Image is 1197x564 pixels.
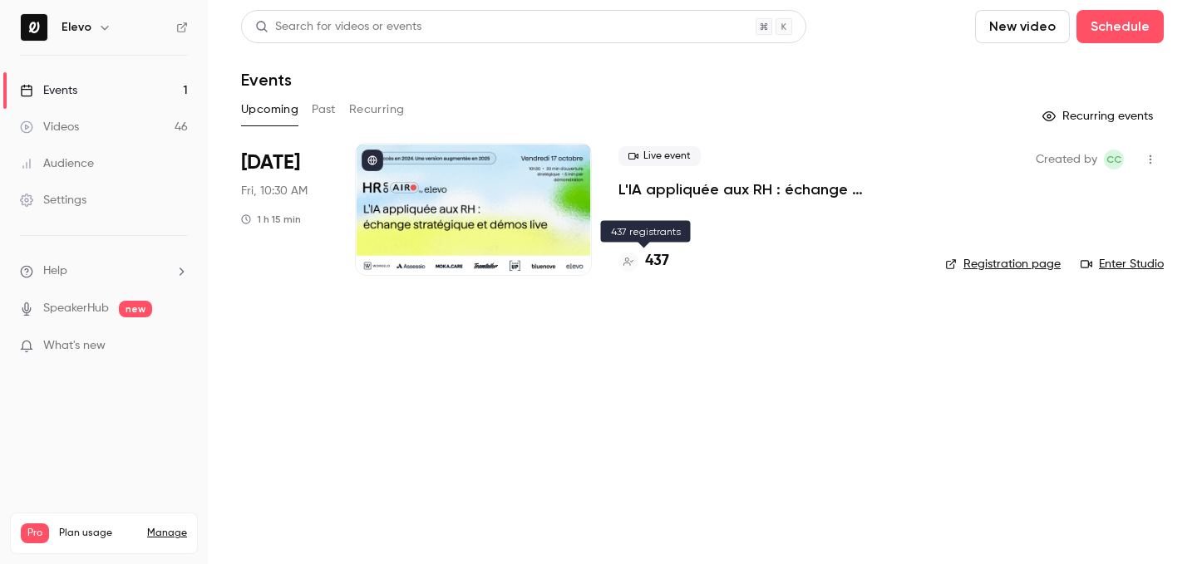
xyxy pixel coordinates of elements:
[1076,10,1164,43] button: Schedule
[147,527,187,540] a: Manage
[349,96,405,123] button: Recurring
[618,179,919,199] a: L'IA appliquée aux RH : échange stratégique et démos live.
[312,96,336,123] button: Past
[20,119,79,135] div: Videos
[241,213,301,226] div: 1 h 15 min
[241,183,308,199] span: Fri, 10:30 AM
[21,14,47,41] img: Elevo
[945,256,1061,272] a: Registration page
[975,10,1070,43] button: New video
[241,150,300,176] span: [DATE]
[1081,256,1164,272] a: Enter Studio
[255,18,421,36] div: Search for videos or events
[645,250,669,272] h4: 437
[20,155,94,172] div: Audience
[1035,103,1164,130] button: Recurring events
[20,82,77,99] div: Events
[43,337,106,355] span: What's new
[1106,150,1121,169] span: CC
[20,262,188,280] li: help-dropdown-opener
[241,143,328,276] div: Oct 17 Fri, 10:30 AM (Europe/Paris)
[1036,150,1097,169] span: Created by
[241,96,298,123] button: Upcoming
[20,192,86,208] div: Settings
[59,527,137,540] span: Plan usage
[43,262,67,280] span: Help
[618,146,701,166] span: Live event
[62,19,91,36] h6: Elevo
[241,70,292,90] h1: Events
[119,301,152,317] span: new
[21,523,49,543] span: Pro
[1104,150,1124,169] span: Clara Courtillier
[618,250,669,272] a: 437
[43,300,109,317] a: SpeakerHub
